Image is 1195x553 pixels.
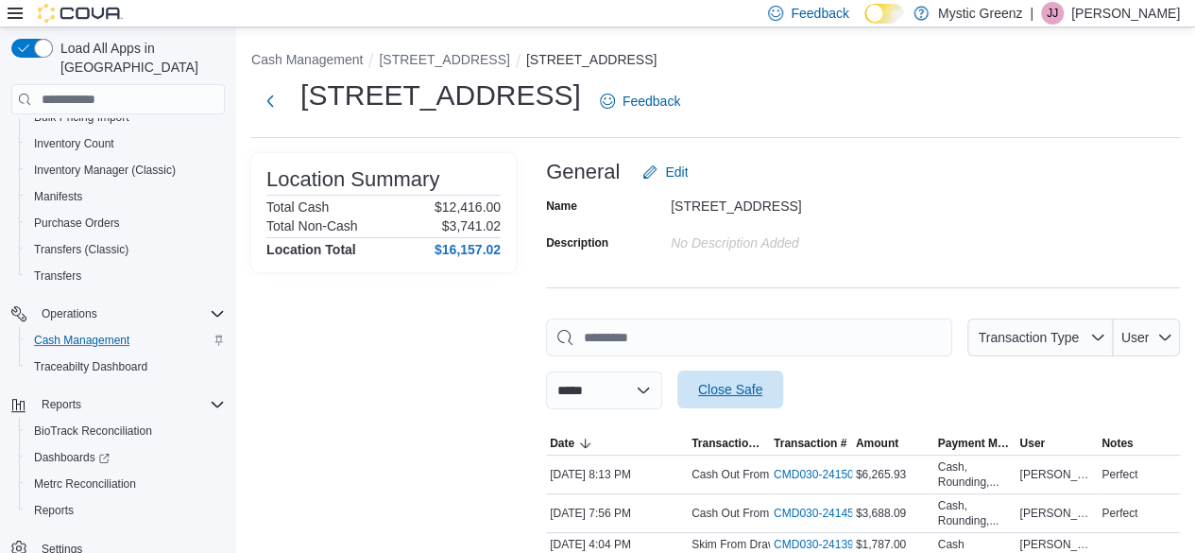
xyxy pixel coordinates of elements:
[864,24,865,25] span: Dark Mode
[42,306,97,321] span: Operations
[34,476,136,492] span: Metrc Reconciliation
[1113,319,1180,356] button: User
[1019,537,1094,552] span: [PERSON_NAME]
[688,432,770,455] button: Transaction Type
[34,393,89,416] button: Reports
[300,77,581,114] h1: [STREET_ADDRESS]
[933,432,1016,455] button: Payment Methods
[266,242,356,257] h4: Location Total
[34,163,176,178] span: Inventory Manager (Classic)
[623,92,680,111] span: Feedback
[526,52,657,67] button: [STREET_ADDRESS]
[26,446,225,469] span: Dashboards
[546,199,577,214] label: Name
[774,467,869,482] a: CMD030-24150External link
[379,52,509,67] button: [STREET_ADDRESS]
[34,189,82,204] span: Manifests
[26,499,225,522] span: Reports
[251,82,289,120] button: Next
[26,212,128,234] a: Purchase Orders
[546,161,620,183] h3: General
[435,242,501,257] h4: $16,157.02
[856,436,898,451] span: Amount
[938,2,1022,25] p: Mystic Greenz
[19,471,232,497] button: Metrc Reconciliation
[19,418,232,444] button: BioTrack Reconciliation
[26,420,160,442] a: BioTrack Reconciliation
[1030,2,1033,25] p: |
[19,327,232,354] button: Cash Management
[967,319,1113,356] button: Transaction Type
[774,436,846,451] span: Transaction #
[19,497,232,524] button: Reports
[1019,467,1094,482] span: [PERSON_NAME]
[1101,436,1133,451] span: Notes
[19,236,232,263] button: Transfers (Classic)
[26,265,225,287] span: Transfers
[26,355,225,378] span: Traceabilty Dashboard
[1098,432,1180,455] button: Notes
[26,473,225,495] span: Metrc Reconciliation
[34,302,105,325] button: Operations
[546,235,608,251] label: Description
[26,159,225,181] span: Inventory Manager (Classic)
[856,467,906,482] span: $6,265.93
[1016,432,1098,455] button: User
[26,185,90,208] a: Manifests
[26,446,117,469] a: Dashboards
[34,268,81,284] span: Transfers
[671,228,924,251] div: No Description added
[864,4,904,24] input: Dark Mode
[266,199,329,215] h6: Total Cash
[26,238,225,261] span: Transfers (Classic)
[34,423,152,439] span: BioTrack Reconciliation
[4,301,232,327] button: Operations
[852,432,934,455] button: Amount
[26,132,225,155] span: Inventory Count
[937,459,1012,490] div: Cash, Rounding,...
[1101,506,1137,521] span: Perfect
[19,210,232,236] button: Purchase Orders
[937,537,964,552] div: Cash
[34,450,110,465] span: Dashboards
[671,191,924,214] div: [STREET_ADDRESS]
[546,502,688,525] div: [DATE] 7:56 PM
[19,130,232,157] button: Inventory Count
[546,432,688,455] button: Date
[34,136,114,151] span: Inventory Count
[691,436,766,451] span: Transaction Type
[19,183,232,210] button: Manifests
[26,329,137,352] a: Cash Management
[266,218,358,233] h6: Total Non-Cash
[1047,2,1058,25] span: JJ
[26,159,183,181] a: Inventory Manager (Classic)
[251,52,363,67] button: Cash Management
[34,503,74,518] span: Reports
[19,354,232,380] button: Traceabilty Dashboard
[1019,506,1094,521] span: [PERSON_NAME]
[791,4,848,23] span: Feedback
[26,473,144,495] a: Metrc Reconciliation
[546,463,688,486] div: [DATE] 8:13 PM
[19,263,232,289] button: Transfers
[1041,2,1064,25] div: Jonathan Jacks
[1019,436,1045,451] span: User
[266,168,439,191] h3: Location Summary
[4,391,232,418] button: Reports
[698,380,762,399] span: Close Safe
[1071,2,1180,25] p: [PERSON_NAME]
[550,436,574,451] span: Date
[442,218,501,233] p: $3,741.02
[26,329,225,352] span: Cash Management
[26,185,225,208] span: Manifests
[665,163,688,181] span: Edit
[1101,467,1137,482] span: Perfect
[691,537,843,552] p: Skim From Drawer (Drawer 4)
[26,238,136,261] a: Transfers (Classic)
[856,537,906,552] span: $1,787.00
[774,506,869,521] a: CMD030-24145External link
[546,319,952,356] input: This is a search bar. As you type, the results lower in the page will automatically filter.
[26,265,89,287] a: Transfers
[26,212,225,234] span: Purchase Orders
[774,537,869,552] a: CMD030-24139External link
